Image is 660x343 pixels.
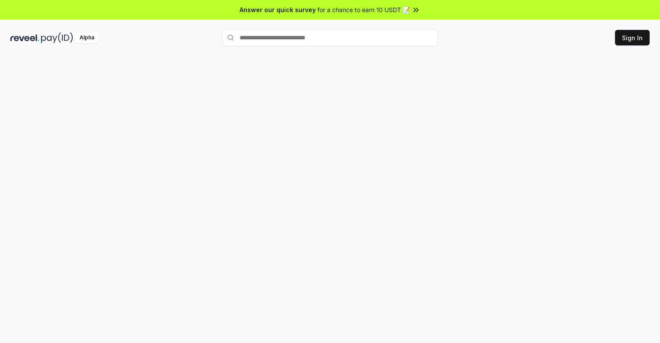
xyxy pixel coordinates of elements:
[317,5,410,14] span: for a chance to earn 10 USDT 📝
[75,32,99,43] div: Alpha
[615,30,650,45] button: Sign In
[10,32,39,43] img: reveel_dark
[240,5,316,14] span: Answer our quick survey
[41,32,73,43] img: pay_id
